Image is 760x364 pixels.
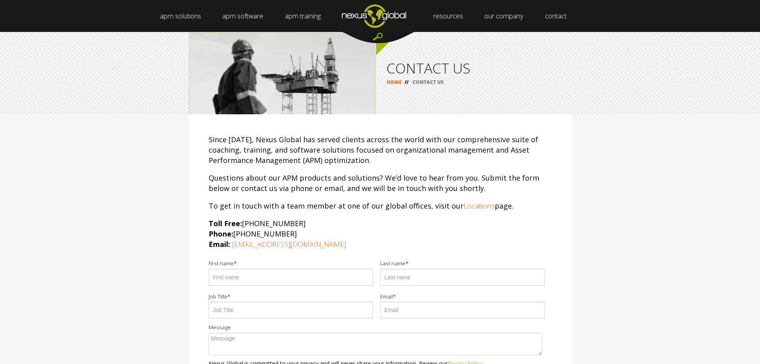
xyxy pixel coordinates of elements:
input: First name [209,269,373,286]
h1: CONTACT US [387,61,561,75]
p: [PHONE_NUMBER] [PHONE_NUMBER] [209,218,552,249]
a: [EMAIL_ADDRESS][DOMAIN_NAME] [232,239,346,249]
p: Since [DATE], Nexus Global has served clients across the world with our comprehensive suite of co... [209,134,552,165]
span: // [402,79,411,86]
input: Last name [380,269,545,286]
strong: Phone: [209,229,233,239]
span: Email [380,294,393,300]
strong: Email: [209,239,230,249]
a: Locations [464,201,495,211]
span: First name [209,261,234,267]
input: Email [380,302,545,318]
span: Message [209,324,231,331]
span: Job Title [209,294,227,300]
span: Last name [380,261,405,267]
a: HOME [387,79,402,86]
p: To get in touch with a team member at one of our global offices, visit our page. [209,201,552,211]
strong: Toll Free: [209,219,242,228]
p: Questions about our APM products and solutions? We’d love to hear from you. Submit the form below... [209,173,552,193]
input: Job Title [209,302,373,318]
